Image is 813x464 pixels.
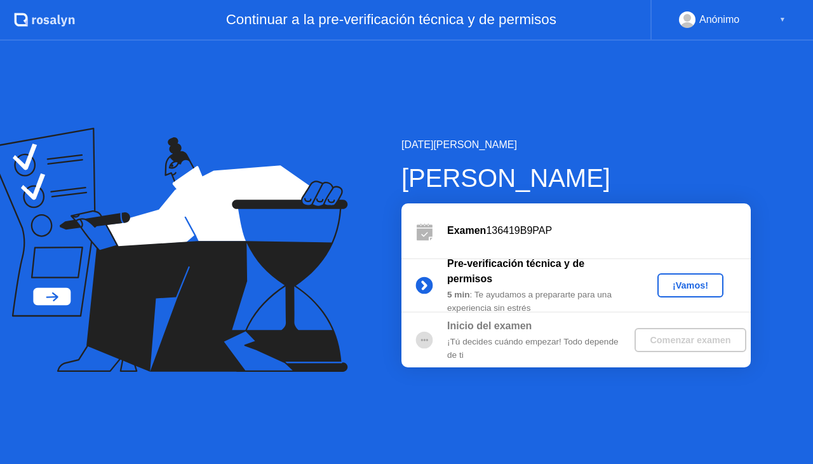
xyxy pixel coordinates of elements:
[635,328,746,352] button: Comenzar examen
[447,290,470,299] b: 5 min
[447,258,584,284] b: Pre-verificación técnica y de permisos
[447,320,532,331] b: Inicio del examen
[447,223,751,238] div: 136419B9PAP
[662,280,718,290] div: ¡Vamos!
[401,159,751,197] div: [PERSON_NAME]
[447,289,630,315] div: : Te ayudamos a prepararte para una experiencia sin estrés
[779,11,786,28] div: ▼
[401,137,751,153] div: [DATE][PERSON_NAME]
[657,273,723,297] button: ¡Vamos!
[640,335,741,345] div: Comenzar examen
[447,225,486,236] b: Examen
[447,336,630,362] div: ¡Tú decides cuándo empezar! Todo depende de ti
[699,11,739,28] div: Anónimo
